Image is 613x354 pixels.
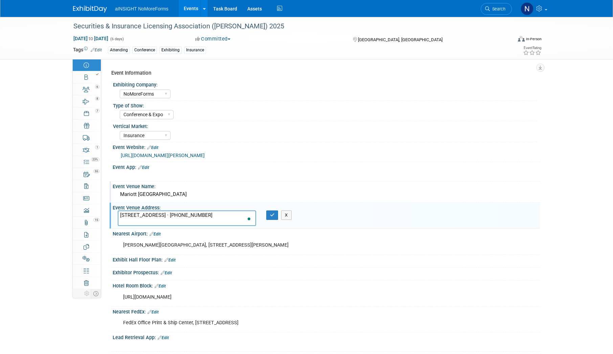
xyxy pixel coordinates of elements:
[73,156,101,168] a: 23%
[93,169,99,173] span: 55
[147,145,158,150] a: Edit
[164,258,176,262] a: Edit
[523,46,541,50] div: Event Rating
[150,232,161,236] a: Edit
[358,37,442,42] span: [GEOGRAPHIC_DATA], [GEOGRAPHIC_DATA]
[108,47,130,54] div: Attending
[113,101,537,109] div: Type of Show:
[73,217,101,228] a: 15
[113,162,540,171] div: Event App:
[138,165,149,170] a: Edit
[281,210,292,220] button: X
[110,37,124,41] span: (6 days)
[91,157,99,161] span: 23%
[118,189,535,200] div: Mariott [GEOGRAPHIC_DATA]
[518,36,525,42] img: Format-Inperson.png
[113,307,540,315] div: Nearest FedEx:
[113,281,540,289] div: Hotel Room Block:
[73,83,101,95] a: 6
[91,289,101,298] td: Toggle Event Tabs
[73,144,101,156] a: 1
[95,145,99,149] span: 1
[481,3,512,15] a: Search
[161,271,172,275] a: Edit
[113,203,540,211] div: Event Venue Address:
[115,6,168,11] span: aINSIGHT NoMoreForms
[184,47,206,54] div: Insurance
[73,6,107,12] img: ExhibitDay
[132,47,157,54] div: Conference
[73,46,102,54] td: Tags
[73,168,101,180] a: 55
[521,2,533,15] img: Nichole Brown
[71,20,502,32] div: Securities & Insurance Licensing Association ([PERSON_NAME]) 2025
[73,95,101,107] a: 8
[113,255,540,263] div: Exhibit Hall Floor Plan:
[111,70,535,77] div: Event Information
[113,80,537,88] div: Exhibiting Company:
[73,35,109,42] span: [DATE] [DATE]
[95,85,99,89] span: 6
[121,153,205,158] a: [URL][DOMAIN_NAME][PERSON_NAME]
[113,181,540,190] div: Event Venue Name:
[118,290,458,304] div: [URL][DOMAIN_NAME]
[113,121,537,130] div: Vertical Market:
[118,238,458,252] div: [PERSON_NAME][GEOGRAPHIC_DATA], [STREET_ADDRESS][PERSON_NAME]
[118,210,256,226] textarea: To enrich screen reader interactions, please activate Accessibility in Grammarly extension settings
[158,335,169,340] a: Edit
[113,332,540,341] div: Lead Retrieval App:
[526,36,542,42] div: In-Person
[113,268,540,276] div: Exhibitor Prospectus:
[193,35,233,43] button: Committed
[83,289,91,298] td: Personalize Event Tab Strip
[113,229,540,237] div: Nearest Airport:
[95,109,99,113] span: 7
[73,107,101,119] a: 7
[96,73,98,76] i: Booth reservation complete
[147,310,159,314] a: Edit
[490,6,505,11] span: Search
[155,284,166,288] a: Edit
[95,97,99,101] span: 8
[93,218,99,222] span: 15
[88,36,94,41] span: to
[91,48,102,52] a: Edit
[159,47,182,54] div: Exhibiting
[472,35,542,45] div: Event Format
[113,142,540,151] div: Event Website:
[118,316,458,330] div: FedEx Office Print & Ship Center, [STREET_ADDRESS]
